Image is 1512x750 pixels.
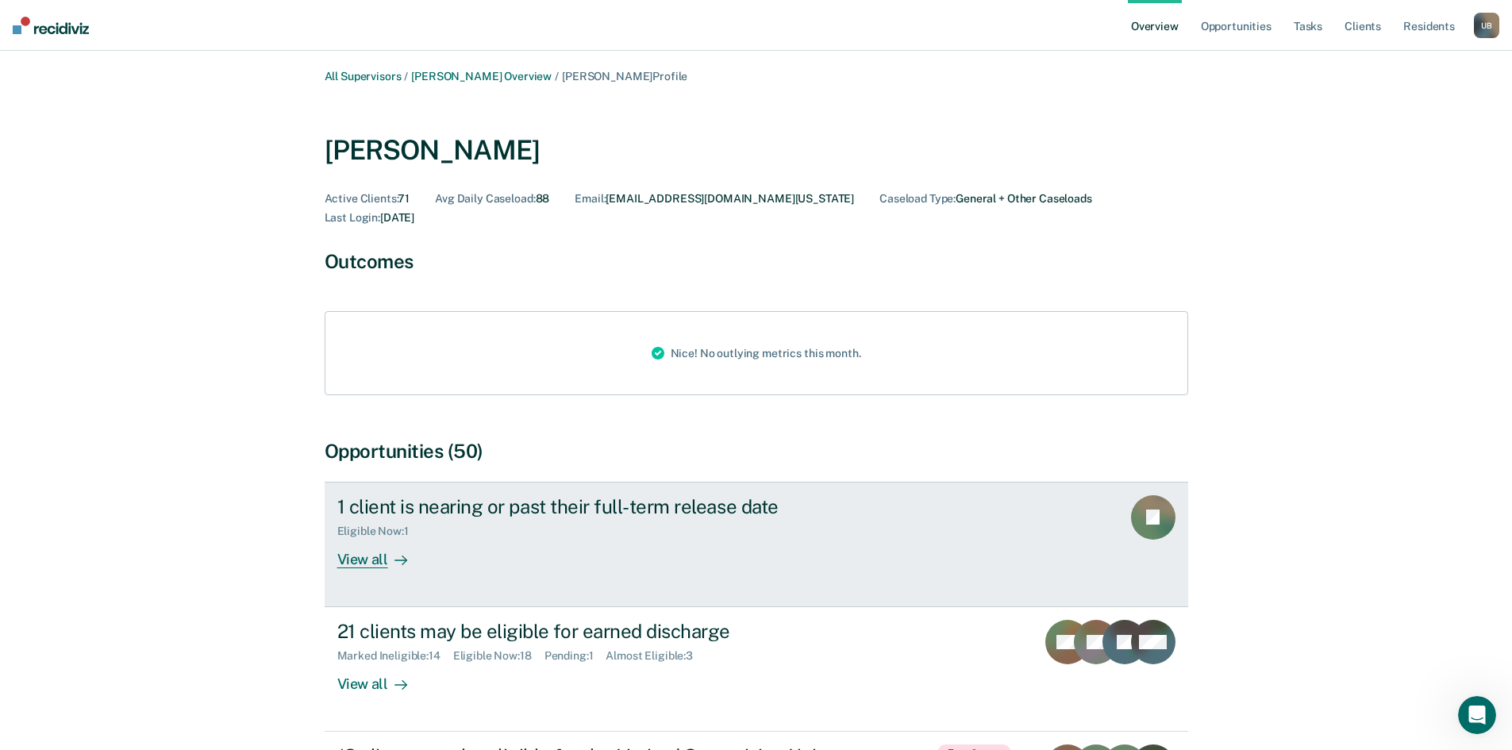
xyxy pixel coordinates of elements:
div: General + Other Caseloads [879,192,1092,206]
div: 21 clients may be eligible for earned discharge [337,620,895,643]
span: [PERSON_NAME] Profile [562,70,687,83]
a: All Supervisors [325,70,402,83]
div: Almost Eligible : 3 [606,649,706,663]
img: Recidiviz [13,17,89,34]
div: [DATE] [325,211,415,225]
span: / [552,70,562,83]
button: UB [1474,13,1499,38]
div: View all [337,537,426,568]
div: [EMAIL_ADDRESS][DOMAIN_NAME][US_STATE] [575,192,854,206]
span: Last Login : [325,211,380,224]
div: 1 client is nearing or past their full-term release date [337,495,895,518]
div: Eligible Now : 18 [453,649,544,663]
div: Opportunities (50) [325,440,1188,463]
div: Nice! No outlying metrics this month. [639,312,874,394]
span: Caseload Type : [879,192,956,205]
span: Avg Daily Caseload : [435,192,535,205]
a: [PERSON_NAME] Overview [411,70,552,83]
div: 88 [435,192,549,206]
div: Marked Ineligible : 14 [337,649,453,663]
div: 71 [325,192,410,206]
div: Eligible Now : 1 [337,525,421,538]
div: Pending : 1 [544,649,606,663]
span: Email : [575,192,606,205]
a: 1 client is nearing or past their full-term release dateEligible Now:1View all [325,482,1188,607]
span: / [401,70,411,83]
span: Active Clients : [325,192,398,205]
div: U B [1474,13,1499,38]
div: Outcomes [325,250,1188,273]
div: [PERSON_NAME] [325,134,541,167]
div: View all [337,663,426,694]
a: 21 clients may be eligible for earned dischargeMarked Ineligible:14Eligible Now:18Pending:1Almost... [325,607,1188,732]
iframe: Intercom live chat [1458,696,1496,734]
